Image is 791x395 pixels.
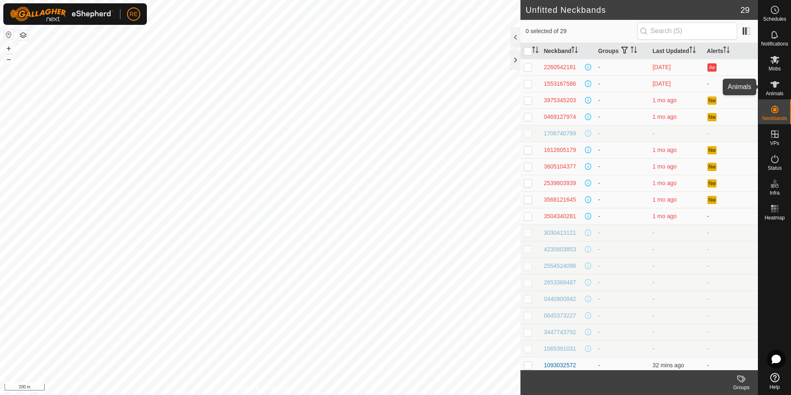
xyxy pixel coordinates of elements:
td: - [595,291,649,307]
span: - [652,312,654,319]
td: - [704,340,758,357]
span: 30 June 2025, 6:48 am [652,196,676,203]
td: - [595,324,649,340]
span: - [652,279,654,286]
td: - [704,324,758,340]
div: 1612605179 [544,146,576,154]
span: Schedules [763,17,786,22]
button: Nw [707,96,717,105]
td: - [595,59,649,75]
span: - [652,229,654,236]
span: RE [129,10,137,19]
span: Status [767,166,781,171]
td: - [595,108,649,125]
a: Privacy Policy [228,384,259,392]
button: Nw [707,113,717,121]
td: - [595,258,649,274]
div: 1706740799 [544,129,576,138]
td: - [595,142,649,158]
td: - [595,357,649,373]
span: 26 Aug 2025, 1:07 pm [652,362,684,369]
td: - [704,258,758,274]
span: 27 June 2025, 8:57 am [652,97,676,104]
div: 2653368487 [544,278,576,287]
button: Map Layers [18,30,28,40]
span: 6 Aug 2025, 12:05 pm [652,64,671,70]
span: Infra [769,190,779,195]
p-sorticon: Activate to sort [630,48,637,54]
td: - [595,175,649,191]
span: 30 June 2025, 6:49 am [652,180,676,186]
p-sorticon: Activate to sort [723,48,730,54]
td: - [704,125,758,142]
th: Alerts [704,43,758,59]
span: 27 June 2025, 8:57 am [652,113,676,120]
div: 0469127974 [544,113,576,121]
span: - [652,345,654,352]
td: - [704,224,758,241]
span: VPs [770,141,779,146]
div: 3030413121 [544,229,576,237]
span: - [652,296,654,302]
td: - [595,241,649,258]
td: - [704,307,758,324]
td: - [595,274,649,291]
h2: Unfitted Neckbands [525,5,740,15]
td: - [704,208,758,224]
span: - [652,329,654,335]
button: Reset Map [4,30,14,40]
td: - [595,224,649,241]
a: Help [758,370,791,393]
div: 3605104377 [544,162,576,171]
button: Nw [707,146,717,154]
td: - [595,191,649,208]
td: - [704,291,758,307]
span: Notifications [761,41,788,46]
button: Nw [707,163,717,171]
p-sorticon: Activate to sort [689,48,696,54]
td: - [704,357,758,373]
div: 3504340281 [544,212,576,221]
span: 29 [741,4,750,16]
td: - [704,274,758,291]
th: Neckband [540,43,594,59]
div: 1065391031 [544,344,576,353]
button: + [4,43,14,53]
span: - [652,263,654,269]
div: 0645373227 [544,311,576,320]
span: Mobs [769,66,781,71]
a: Contact Us [268,384,293,392]
span: Neckbands [762,116,787,121]
button: – [4,54,14,64]
div: Groups [725,384,758,391]
p-sorticon: Activate to sort [571,48,578,54]
div: 0440900842 [544,295,576,303]
td: - [595,307,649,324]
th: Groups [595,43,649,59]
div: 1553167586 [544,79,576,88]
span: Heatmap [765,215,785,220]
p-sorticon: Activate to sort [532,48,539,54]
span: 0 selected of 29 [525,27,637,36]
td: - [595,208,649,224]
button: Ae [707,63,717,72]
td: - [595,125,649,142]
div: 2554524096 [544,262,576,270]
div: 3447743792 [544,328,576,337]
span: 30 June 2025, 6:50 am [652,163,676,170]
span: 13 July 2025, 11:58 pm [652,213,676,219]
button: Nw [707,179,717,188]
div: 1093032572 [544,361,576,370]
input: Search (S) [637,22,737,40]
div: 3975345203 [544,96,576,105]
td: - [595,340,649,357]
span: Help [769,385,780,390]
td: - [595,158,649,175]
button: Nw [707,196,717,204]
div: 2260542181 [544,63,576,72]
span: 27 June 2025, 8:55 am [652,147,676,153]
td: - [704,241,758,258]
div: 3568121645 [544,195,576,204]
div: 4235603853 [544,245,576,254]
span: - [652,130,654,137]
